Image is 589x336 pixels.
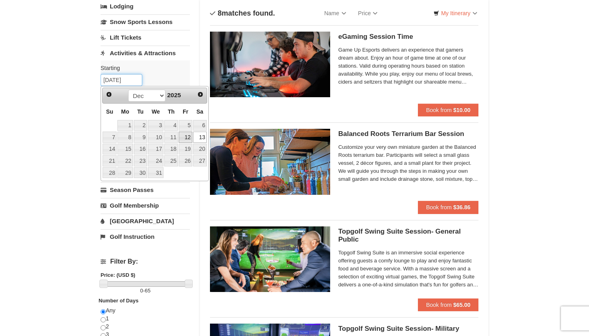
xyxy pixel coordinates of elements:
a: 4 [164,120,178,131]
span: Prev [106,91,112,98]
label: Starting [101,64,184,72]
label: - [101,287,190,295]
span: Wednesday [151,108,160,115]
a: 7 [103,132,117,143]
a: Activities & Attractions [101,46,190,60]
a: 22 [117,155,133,166]
img: 19664770-17-d333e4c3.jpg [210,226,330,292]
h5: Topgolf Swing Suite Session- Military [338,325,478,333]
span: Monday [121,108,129,115]
span: Book from [426,107,452,113]
a: 23 [134,155,147,166]
a: Lift Tickets [101,30,190,45]
span: 2025 [167,92,181,98]
a: 12 [179,132,192,143]
a: 13 [193,132,207,143]
a: 2 [134,120,147,131]
a: Golf Membership [101,198,190,213]
img: 19664770-34-0b975b5b.jpg [210,32,330,97]
a: Prev [103,89,115,100]
a: 3 [148,120,163,131]
span: Customize your very own miniature garden at the Balanced Roots terrarium bar. Participants will s... [338,143,478,183]
h4: matches found. [210,9,275,17]
a: 17 [148,144,163,155]
span: Book from [426,204,452,210]
a: 21 [103,155,117,166]
a: 20 [193,144,207,155]
a: 1 [117,120,133,131]
strong: $10.00 [453,107,470,113]
a: 24 [148,155,163,166]
button: Book from $10.00 [418,104,478,116]
strong: Number of Days [99,298,139,304]
h5: Balanced Roots Terrarium Bar Session [338,130,478,138]
a: 29 [117,167,133,178]
span: Tuesday [137,108,143,115]
a: 14 [103,144,117,155]
a: 8 [117,132,133,143]
a: 19 [179,144,192,155]
span: Friday [183,108,188,115]
a: Season Passes [101,182,190,197]
a: 31 [148,167,163,178]
a: 5 [179,120,192,131]
span: Next [197,91,204,98]
button: Book from $36.86 [418,201,478,214]
a: Price [352,5,384,21]
button: Book from $65.00 [418,298,478,311]
span: 8 [218,9,222,17]
a: 16 [134,144,147,155]
span: Thursday [168,108,175,115]
a: 30 [134,167,147,178]
a: 26 [179,155,192,166]
strong: $36.86 [453,204,470,210]
a: My Itinerary [428,7,482,19]
span: Game Up Esports delivers an experience that gamers dream about. Enjoy an hour of game time at one... [338,46,478,86]
a: 15 [117,144,133,155]
a: Name [318,5,352,21]
a: 6 [193,120,207,131]
span: Book from [426,302,452,308]
a: [GEOGRAPHIC_DATA] [101,214,190,228]
img: 18871151-30-393e4332.jpg [210,129,330,194]
a: Snow Sports Lessons [101,14,190,29]
a: Golf Instruction [101,229,190,244]
a: Next [195,89,206,100]
span: 65 [145,288,150,294]
span: Saturday [196,108,203,115]
a: 25 [164,155,178,166]
strong: $65.00 [453,302,470,308]
span: 0 [140,288,143,294]
strong: Price: (USD $) [101,272,135,278]
a: 18 [164,144,178,155]
a: 27 [193,155,207,166]
h5: eGaming Session Time [338,33,478,41]
span: Topgolf Swing Suite is an immersive social experience offering guests a comfy lounge to play and ... [338,249,478,289]
h4: Filter By: [101,258,190,265]
a: 28 [103,167,117,178]
a: 11 [164,132,178,143]
a: 9 [134,132,147,143]
h5: Topgolf Swing Suite Session- General Public [338,228,478,244]
a: 10 [148,132,163,143]
span: Sunday [106,108,113,115]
